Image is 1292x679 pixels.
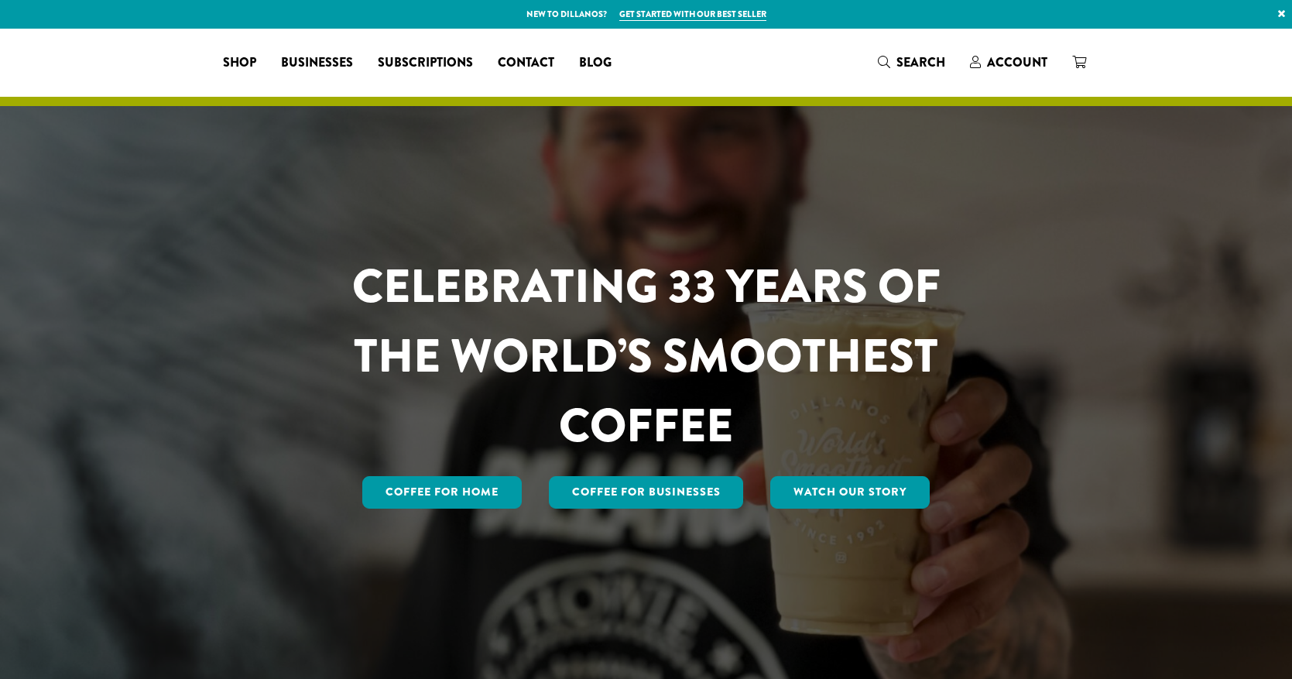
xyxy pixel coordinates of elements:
a: Watch Our Story [770,476,930,509]
span: Blog [579,53,612,73]
a: Get started with our best seller [619,8,766,21]
a: Shop [211,50,269,75]
span: Account [987,53,1047,71]
span: Contact [498,53,554,73]
span: Businesses [281,53,353,73]
a: Coffee for Home [362,476,522,509]
h1: CELEBRATING 33 YEARS OF THE WORLD’S SMOOTHEST COFFEE [307,252,986,461]
a: Coffee For Businesses [549,476,744,509]
span: Search [896,53,945,71]
span: Shop [223,53,256,73]
span: Subscriptions [378,53,473,73]
a: Search [865,50,958,75]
